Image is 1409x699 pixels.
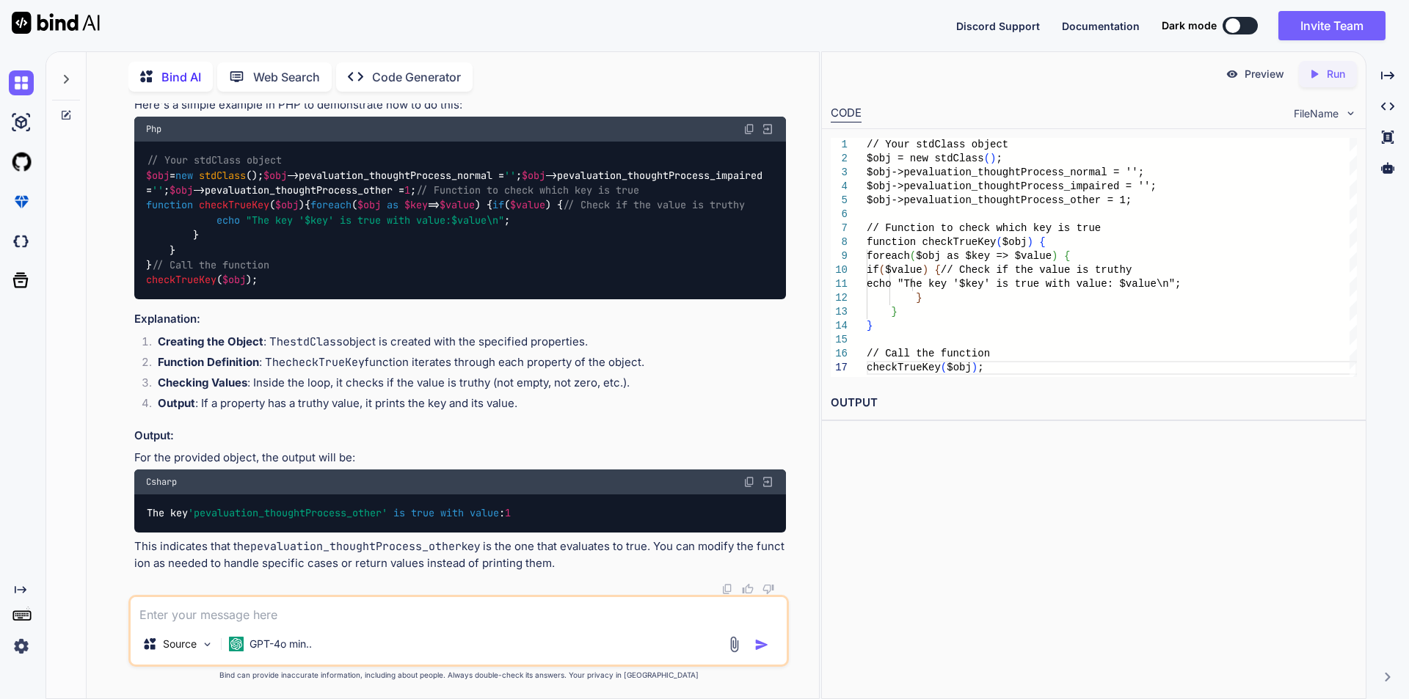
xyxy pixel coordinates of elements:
[253,68,320,86] p: Web Search
[163,637,197,651] p: Source
[146,395,786,416] li: : If a property has a truthy value, it prints the key and its value.
[9,110,34,135] img: ai-studio
[867,278,1101,290] span: echo "The key '$key' is true with valu
[188,507,387,520] span: 'pevaluation_thoughtProcess_other'
[372,68,461,86] p: Code Generator
[216,213,240,227] span: echo
[1245,67,1284,81] p: Preview
[9,189,34,214] img: premium
[956,20,1040,32] span: Discord Support
[152,183,164,197] span: ''
[1101,278,1181,290] span: e: $value\n";
[1039,236,1045,248] span: {
[977,362,983,373] span: ;
[146,274,216,287] span: checkTrueKey
[128,670,789,681] p: Bind can provide inaccurate information, including about people. Always double-check its answers....
[831,361,848,375] div: 17
[1062,18,1140,34] button: Documentation
[147,154,282,167] span: // Your stdClass object
[470,507,499,520] span: value
[831,194,848,208] div: 5
[934,264,940,276] span: {
[170,183,193,197] span: $obj
[250,637,312,651] p: GPT-4o min..
[1052,250,1057,262] span: )
[909,250,915,262] span: (
[1064,250,1070,262] span: {
[867,236,996,248] span: function checkTrueKey
[1002,236,1027,248] span: $obj
[146,199,305,212] span: ( )
[146,476,177,488] span: Csharp
[310,199,352,212] span: foreach
[867,264,879,276] span: if
[831,138,848,152] div: 1
[416,183,639,197] span: // Function to check which key is true
[9,150,34,175] img: githubLight
[357,199,381,212] span: $obj
[504,169,516,182] span: ''
[867,180,1157,192] span: $obj->pevaluation_thoughtProcess_impaired = '';
[146,334,786,354] li: : The object is created with the specified properties.
[916,250,1052,262] span: $obj as $key => $value
[891,306,897,318] span: }
[1344,107,1357,120] img: chevron down
[411,507,434,520] span: true
[246,213,504,227] span: "The key ' ' is true with value: \n"
[885,264,922,276] span: $value
[146,505,512,521] code: The key :
[831,305,848,319] div: 13
[831,249,848,263] div: 9
[146,123,161,135] span: Php
[134,450,786,466] p: For the provided object, the output will be:
[990,153,996,164] span: )
[941,264,1132,276] span: // Check if the value is truthy
[761,122,774,136] img: Open in Browser
[831,208,848,222] div: 6
[1027,236,1033,248] span: )
[831,166,848,180] div: 3
[146,375,786,395] li: : Inside the loop, it checks if the value is truthy (not empty, not zero, etc.).
[393,507,405,520] span: is
[867,348,990,359] span: // Call the function
[146,354,786,375] li: : The function iterates through each property of the object.
[522,169,545,182] span: $obj
[754,637,769,652] img: icon
[158,355,259,369] strong: Function Definition
[492,199,504,212] span: if
[161,68,201,86] p: Bind AI
[158,376,247,389] strong: Checking Values
[831,277,848,291] div: 11
[1062,20,1140,32] span: Documentation
[222,274,246,287] span: $obj
[134,97,786,114] p: Here's a simple example in PHP to demonstrate how to do this:
[404,199,428,212] span: $key
[134,311,786,328] h3: Explanation:
[742,583,754,595] img: like
[878,264,884,276] span: (
[9,70,34,95] img: chat
[275,199,299,212] span: $obj
[9,229,34,254] img: darkCloudIdeIcon
[263,169,287,182] span: $obj
[867,250,910,262] span: foreach
[956,18,1040,34] button: Discord Support
[762,583,774,595] img: dislike
[440,199,475,212] span: $value
[867,320,873,332] span: }
[726,636,743,653] img: attachment
[721,583,733,595] img: copy
[12,12,100,34] img: Bind AI
[199,199,269,212] span: checkTrueKey
[201,638,214,651] img: Pick Models
[831,291,848,305] div: 12
[229,637,244,651] img: GPT-4o mini
[831,152,848,166] div: 2
[510,199,545,212] span: $value
[867,362,941,373] span: checkTrueKey
[305,213,328,227] span: $key
[940,362,946,373] span: (
[831,105,862,122] div: CODE
[867,194,1132,206] span: $obj->pevaluation_thoughtProcess_other = 1;
[867,166,1144,178] span: $obj->pevaluation_thoughtProcess_normal = '';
